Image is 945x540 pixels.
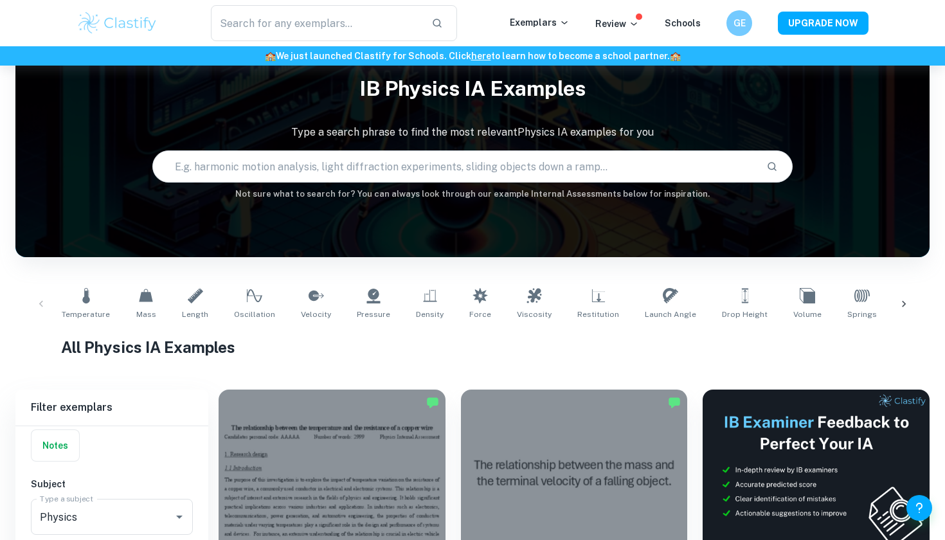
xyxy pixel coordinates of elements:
button: Open [170,508,188,526]
button: Notes [32,430,79,461]
input: E.g. harmonic motion analysis, light diffraction experiments, sliding objects down a ramp... [153,148,755,184]
span: Force [469,309,491,320]
button: GE [726,10,752,36]
span: Mass [136,309,156,320]
input: Search for any exemplars... [211,5,421,41]
span: Pressure [357,309,390,320]
button: Help and Feedback [906,495,932,521]
h1: IB Physics IA examples [15,68,930,109]
span: Viscosity [517,309,552,320]
img: Marked [668,396,681,409]
span: 🏫 [670,51,681,61]
h1: All Physics IA Examples [61,336,884,359]
span: Drop Height [722,309,768,320]
h6: Filter exemplars [15,390,208,426]
img: Clastify logo [76,10,158,36]
label: Type a subject [40,493,93,504]
span: Oscillation [234,309,275,320]
h6: GE [732,16,747,30]
span: Volume [793,309,822,320]
p: Type a search phrase to find the most relevant Physics IA examples for you [15,125,930,140]
h6: Not sure what to search for? You can always look through our example Internal Assessments below f... [15,188,930,201]
span: Length [182,309,208,320]
span: Velocity [301,309,331,320]
h6: We just launched Clastify for Schools. Click to learn how to become a school partner. [3,49,942,63]
a: here [471,51,491,61]
span: Restitution [577,309,619,320]
p: Review [595,17,639,31]
span: Density [416,309,444,320]
span: Temperature [62,309,110,320]
span: Springs [847,309,877,320]
p: Exemplars [510,15,570,30]
a: Schools [665,18,701,28]
span: Launch Angle [645,309,696,320]
button: UPGRADE NOW [778,12,869,35]
h6: Subject [31,477,193,491]
img: Marked [426,396,439,409]
button: Search [761,156,783,177]
span: 🏫 [265,51,276,61]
